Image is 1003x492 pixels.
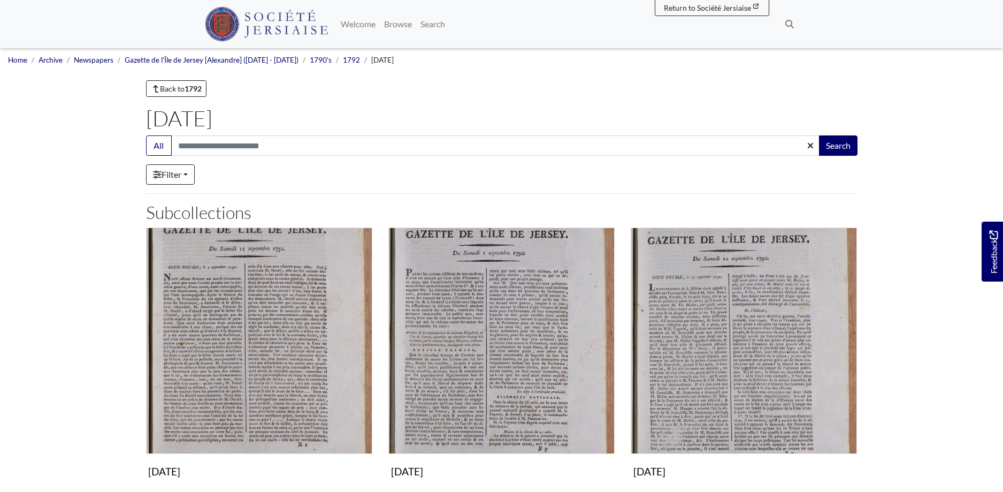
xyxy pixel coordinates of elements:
a: Filter [146,164,195,185]
a: Search [416,13,449,35]
h1: [DATE] [146,105,857,131]
strong: 1792 [185,84,202,93]
h2: Subcollections [146,202,857,223]
a: Back to1792 [146,80,207,97]
a: 22nd September 1792 [DATE] [631,228,857,482]
a: Archive [39,56,63,64]
a: Browse [380,13,416,35]
a: 1790's [310,56,332,64]
a: Newspapers [74,56,113,64]
a: Gazette de l'Île de Jersey [Alexandre] ([DATE] - [DATE]) [125,56,298,64]
a: Would you like to provide feedback? [982,222,1003,282]
a: Société Jersiaise logo [205,4,328,44]
a: 1792 [343,56,360,64]
a: 1st September 1792 [DATE] [388,228,615,482]
img: Société Jersiaise [205,7,328,41]
img: 15th September 1792 [146,228,372,454]
a: Welcome [336,13,380,35]
a: Home [8,56,27,64]
span: Feedback [987,230,1000,274]
button: Search [819,135,857,156]
input: Search this collection... [171,135,820,156]
a: 15th September 1792 [DATE] [146,228,372,482]
img: 1st September 1792 [388,228,615,454]
span: Return to Société Jersiaise [664,3,751,12]
button: All [146,135,172,156]
img: 22nd September 1792 [631,228,857,454]
span: [DATE] [371,56,394,64]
